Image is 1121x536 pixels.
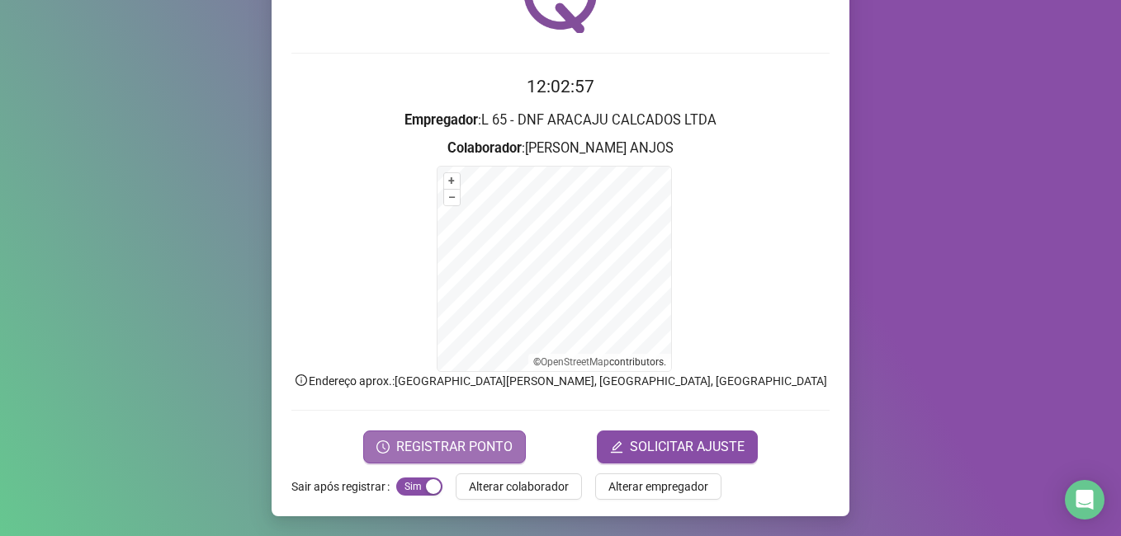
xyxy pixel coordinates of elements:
[595,473,721,500] button: Alterar empregador
[396,437,513,457] span: REGISTRAR PONTO
[291,138,830,159] h3: : [PERSON_NAME] ANJOS
[610,440,623,454] span: edit
[541,356,609,368] a: OpenStreetMap
[444,173,460,189] button: +
[404,112,478,128] strong: Empregador
[291,473,396,500] label: Sair após registrar
[630,437,745,457] span: SOLICITAR AJUSTE
[608,477,708,496] span: Alterar empregador
[456,473,582,500] button: Alterar colaborador
[469,477,569,496] span: Alterar colaborador
[291,372,830,390] p: Endereço aprox. : [GEOGRAPHIC_DATA][PERSON_NAME], [GEOGRAPHIC_DATA], [GEOGRAPHIC_DATA]
[447,140,522,156] strong: Colaborador
[533,356,666,368] li: © contributors.
[444,190,460,205] button: –
[1065,480,1104,520] div: Open Intercom Messenger
[294,373,309,388] span: info-circle
[291,110,830,131] h3: : L 65 - DNF ARACAJU CALCADOS LTDA
[597,430,758,463] button: editSOLICITAR AJUSTE
[527,77,594,96] time: 12:02:57
[376,440,390,454] span: clock-circle
[363,430,526,463] button: REGISTRAR PONTO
